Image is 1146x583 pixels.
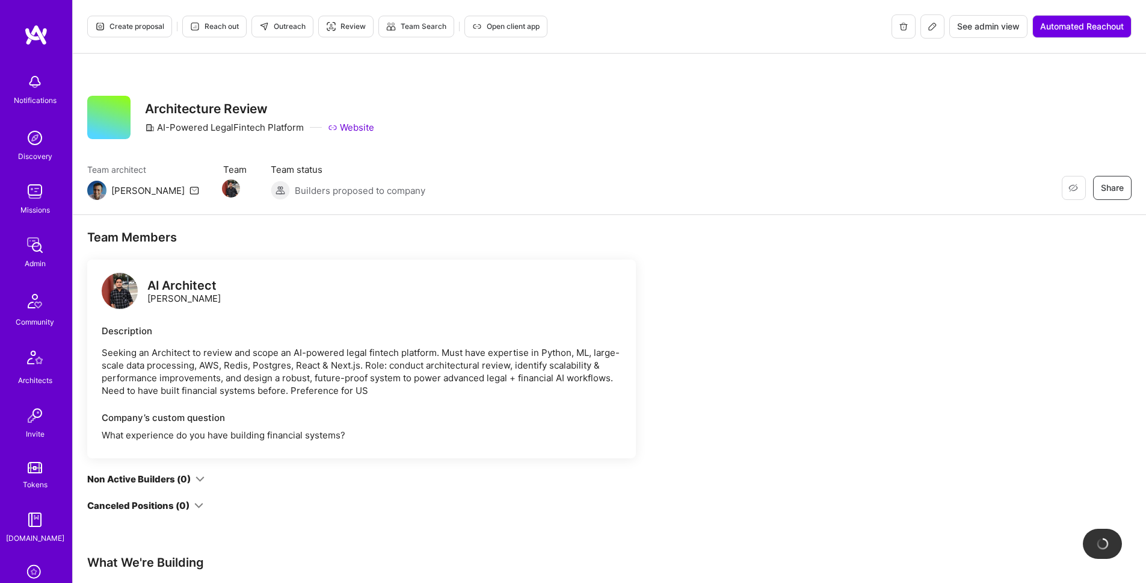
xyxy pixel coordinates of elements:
[23,508,47,532] img: guide book
[102,325,621,337] div: Description
[271,163,425,176] span: Team status
[26,428,45,440] div: Invite
[190,21,239,32] span: Reach out
[318,16,374,37] button: Review
[259,21,306,32] span: Outreach
[1068,183,1078,193] i: icon EyeClosed
[24,24,48,46] img: logo
[111,184,185,197] div: [PERSON_NAME]
[23,404,47,428] img: Invite
[102,411,621,424] div: Company’s custom question
[196,475,205,484] i: icon ArrowDown
[20,345,49,374] img: Architects
[378,16,454,37] button: Team Search
[23,179,47,204] img: teamwork
[20,204,50,216] div: Missions
[20,287,49,316] img: Community
[386,21,446,32] span: Team Search
[28,462,42,473] img: tokens
[145,101,374,116] h3: Architecture Review
[23,70,47,94] img: bell
[1040,20,1124,33] span: Automated Reachout
[87,473,191,485] div: Non Active Builders (0)
[102,429,621,441] p: What experience do you have building financial systems?
[87,16,172,37] button: Create proposal
[251,16,313,37] button: Outreach
[223,178,239,199] a: Team Member Avatar
[102,273,138,309] img: logo
[189,185,199,195] i: icon Mail
[25,257,46,270] div: Admin
[1093,176,1132,200] button: Share
[182,16,247,37] button: Reach out
[147,279,221,292] div: AI Architect
[271,181,290,200] img: Builders proposed to company
[472,21,540,32] span: Open client app
[464,16,547,37] button: Open client app
[1095,536,1110,551] img: loading
[6,532,64,544] div: [DOMAIN_NAME]
[87,555,809,570] div: What We're Building
[1101,182,1124,194] span: Share
[222,179,240,198] img: Team Member Avatar
[23,233,47,257] img: admin teamwork
[957,20,1020,33] span: See admin view
[223,163,247,176] span: Team
[95,21,164,32] span: Create proposal
[18,374,52,387] div: Architects
[328,121,374,134] a: Website
[102,346,621,397] p: Seeking an Architect to review and scope an AI-powered legal fintech platform. Must have expertis...
[949,15,1027,38] button: See admin view
[23,478,48,491] div: Tokens
[295,184,425,197] span: Builders proposed to company
[18,150,52,163] div: Discovery
[1032,15,1132,38] button: Automated Reachout
[95,22,105,31] i: icon Proposal
[102,273,138,312] a: logo
[14,94,57,107] div: Notifications
[87,229,636,245] div: Team Members
[16,316,54,328] div: Community
[87,163,199,176] span: Team architect
[145,123,155,132] i: icon CompanyGray
[326,21,366,32] span: Review
[87,181,106,200] img: Team Architect
[23,126,47,150] img: discovery
[194,501,203,510] i: icon ArrowDown
[145,121,304,134] div: AI-Powered LegalFintech Platform
[326,22,336,31] i: icon Targeter
[147,279,221,305] div: [PERSON_NAME]
[87,499,189,512] div: Canceled Positions (0)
